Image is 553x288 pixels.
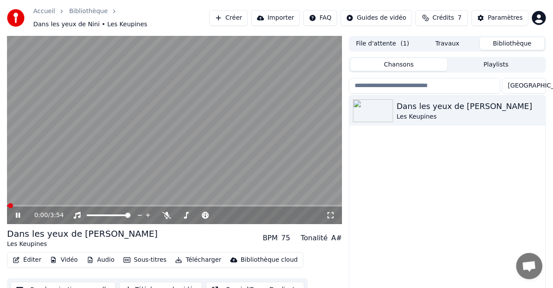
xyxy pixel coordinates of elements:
div: Paramètres [488,14,523,22]
div: Les Keupines [397,112,542,121]
button: Vidéo [46,254,81,266]
span: ( 1 ) [401,39,409,48]
button: File d'attente [350,37,415,50]
button: Chansons [350,58,447,71]
button: Crédits7 [416,10,468,26]
button: Guides de vidéo [341,10,412,26]
span: 3:54 [50,211,63,220]
button: Bibliothèque [480,37,545,50]
button: Importer [251,10,300,26]
button: Audio [83,254,118,266]
div: Tonalité [301,233,328,243]
a: Bibliothèque [69,7,108,16]
button: Télécharger [172,254,225,266]
div: Ouvrir le chat [516,253,542,279]
div: Dans les yeux de [PERSON_NAME] [7,228,158,240]
button: Éditer [9,254,45,266]
div: BPM [263,233,278,243]
div: 75 [281,233,290,243]
button: FAQ [303,10,337,26]
div: Les Keupines [7,240,158,249]
span: 0:00 [34,211,48,220]
div: Bibliothèque cloud [241,256,298,264]
span: Crédits [433,14,454,22]
span: 7 [458,14,461,22]
div: A# [331,233,342,243]
nav: breadcrumb [33,7,209,29]
div: Dans les yeux de [PERSON_NAME] [397,100,542,112]
div: / [34,211,55,220]
button: Playlists [447,58,545,71]
button: Sous-titres [120,254,170,266]
button: Paramètres [472,10,528,26]
button: Créer [209,10,248,26]
a: Accueil [33,7,55,16]
img: youka [7,9,25,27]
button: Travaux [415,37,480,50]
span: Dans les yeux de Nini • Les Keupines [33,20,147,29]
